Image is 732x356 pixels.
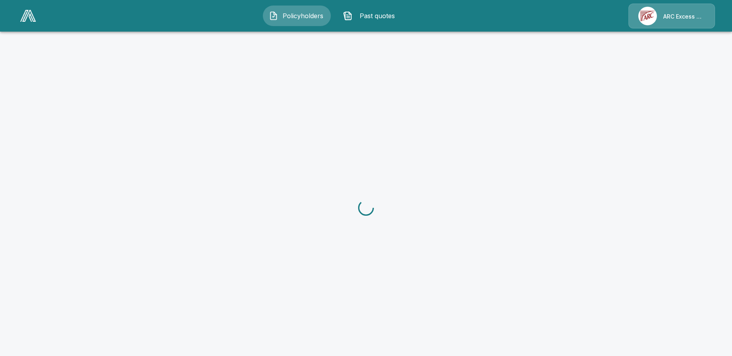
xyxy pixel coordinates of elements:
[663,13,705,21] p: ARC Excess & Surplus
[638,7,657,25] img: Agency Icon
[343,11,353,21] img: Past quotes Icon
[269,11,278,21] img: Policyholders Icon
[356,11,399,21] span: Past quotes
[263,6,331,26] button: Policyholders IconPolicyholders
[628,4,715,28] a: Agency IconARC Excess & Surplus
[20,10,36,22] img: AA Logo
[281,11,325,21] span: Policyholders
[337,6,405,26] button: Past quotes IconPast quotes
